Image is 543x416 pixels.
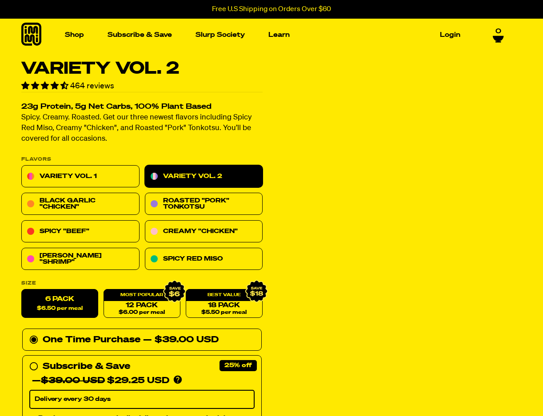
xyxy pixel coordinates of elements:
[21,113,263,145] p: Spicy. Creamy. Roasted. Get our three newest flavors including Spicy Red Miso, Creamy "Chicken", ...
[145,221,263,243] a: Creamy "Chicken"
[21,166,140,188] a: Variety Vol. 1
[212,5,331,13] p: Free U.S Shipping on Orders Over $60
[145,248,263,270] a: Spicy Red Miso
[119,310,165,316] span: $6.00 per meal
[32,374,169,388] div: — $29.25 USD
[104,28,176,42] a: Subscribe & Save
[29,390,255,409] select: Subscribe & Save —$39.00 USD$29.25 USD Products are automatically delivered on your schedule. No ...
[43,360,130,374] div: Subscribe & Save
[21,248,140,270] a: [PERSON_NAME] "Shrimp"
[145,166,263,188] a: Variety Vol. 2
[61,19,464,51] nav: Main navigation
[21,60,263,77] h1: Variety Vol. 2
[21,157,263,162] p: Flavors
[436,28,464,42] a: Login
[186,289,263,318] a: 18 Pack$5.50 per meal
[493,28,504,43] a: 0
[192,28,248,42] a: Slurp Society
[104,289,180,318] a: 12 Pack$6.00 per meal
[265,28,293,42] a: Learn
[21,103,263,111] h2: 23g Protein, 5g Net Carbs, 100% Plant Based
[21,82,70,90] span: 4.70 stars
[201,310,247,316] span: $5.50 per meal
[143,333,219,347] div: — $39.00 USD
[495,28,501,36] span: 0
[21,289,98,318] label: 6 Pack
[21,281,263,286] label: Size
[70,82,114,90] span: 464 reviews
[29,333,255,347] div: One Time Purchase
[21,193,140,215] a: Black Garlic "Chicken"
[37,306,83,312] span: $6.50 per meal
[21,221,140,243] a: Spicy "Beef"
[41,376,105,385] del: $39.00 USD
[145,193,263,215] a: Roasted "Pork" Tonkotsu
[61,28,88,42] a: Shop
